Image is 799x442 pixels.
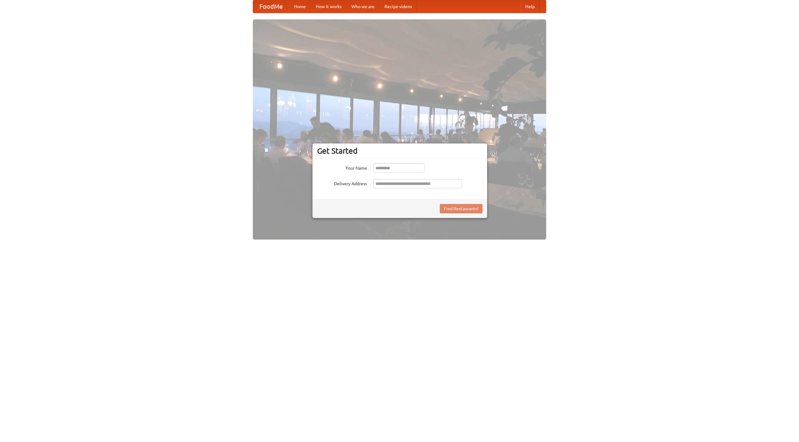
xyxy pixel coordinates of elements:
a: Recipe videos [380,0,417,13]
a: How it works [311,0,346,13]
a: FoodMe [253,0,289,13]
h3: Get Started [317,146,483,156]
a: Who we are [346,0,380,13]
label: Delivery Address [317,179,367,187]
button: Find Restaurants! [440,204,483,213]
label: Your Name [317,163,367,171]
a: Home [289,0,311,13]
a: Help [520,0,540,13]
